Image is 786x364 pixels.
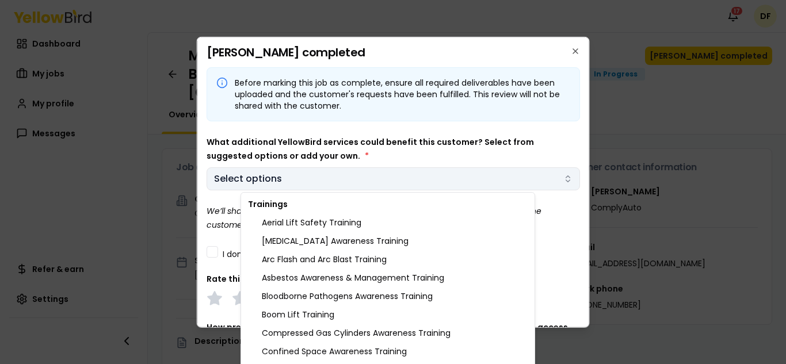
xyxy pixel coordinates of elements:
div: Bloodborne Pathogens Awareness Training [243,287,532,305]
div: Compressed Gas Cylinders Awareness Training [243,324,532,342]
div: [MEDICAL_DATA] Awareness Training [243,232,532,250]
div: Aerial Lift Safety Training [243,213,532,232]
div: Asbestos Awareness & Management Training [243,269,532,287]
div: Confined Space Awareness Training [243,342,532,361]
div: Boom Lift Training [243,305,532,324]
div: Trainings [243,195,532,213]
div: Arc Flash and Arc Blast Training [243,250,532,269]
